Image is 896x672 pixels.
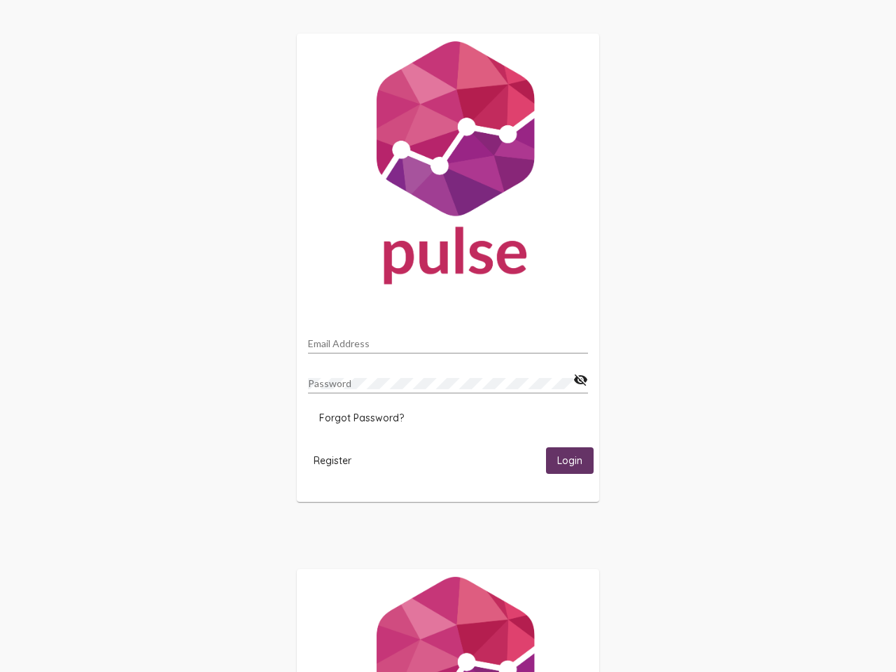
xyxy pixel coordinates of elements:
mat-icon: visibility_off [573,372,588,388]
span: Forgot Password? [319,412,404,424]
button: Forgot Password? [308,405,415,430]
span: Login [557,455,582,468]
span: Register [314,454,351,467]
img: Pulse For Good Logo [297,34,599,298]
button: Login [546,447,594,473]
button: Register [302,447,363,473]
